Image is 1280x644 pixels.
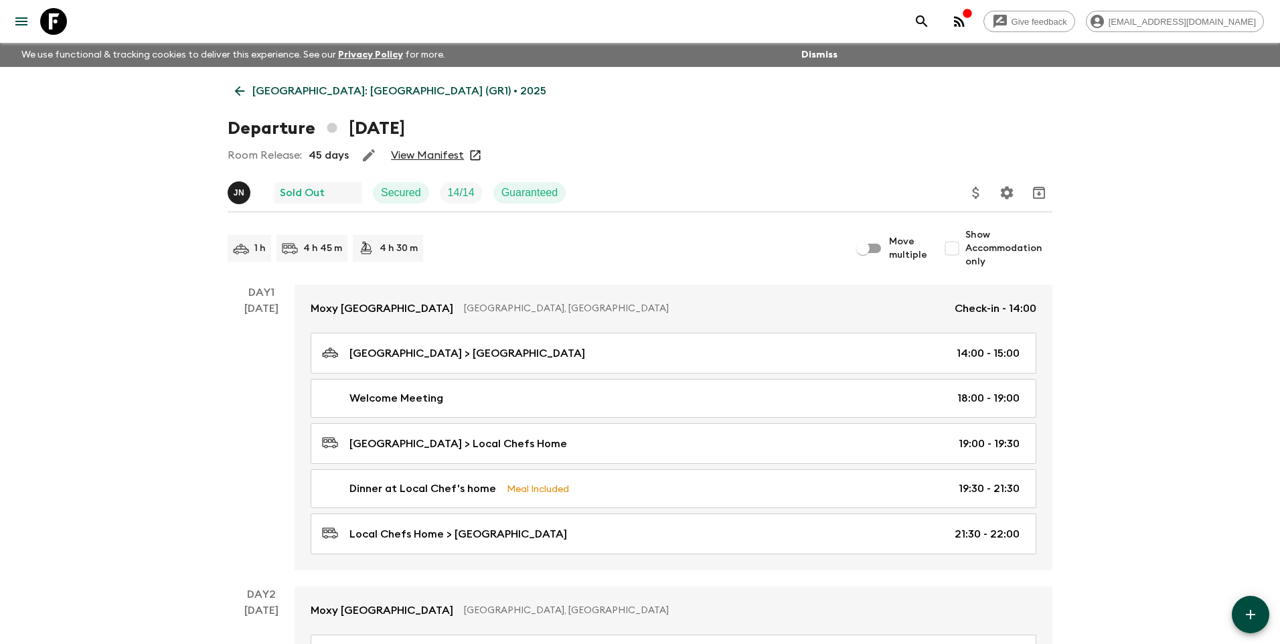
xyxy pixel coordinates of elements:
button: Settings [993,179,1020,206]
a: [GEOGRAPHIC_DATA] > [GEOGRAPHIC_DATA]14:00 - 15:00 [311,333,1036,374]
p: Meal Included [507,481,569,496]
div: Trip Fill [440,182,483,204]
p: 14 / 14 [448,185,475,201]
button: Dismiss [798,46,841,64]
a: Welcome Meeting18:00 - 19:00 [311,379,1036,418]
h1: Departure [DATE] [228,115,405,142]
p: Local Chefs Home > [GEOGRAPHIC_DATA] [349,526,567,542]
p: 18:00 - 19:00 [957,390,1020,406]
p: 1 h [254,242,266,255]
p: Day 1 [228,285,295,301]
p: J N [234,187,245,198]
button: Update Price, Early Bird Discount and Costs [963,179,989,206]
p: 21:30 - 22:00 [955,526,1020,542]
a: View Manifest [391,149,464,162]
p: Check-in - 14:00 [955,301,1036,317]
p: We use functional & tracking cookies to deliver this experience. See our for more. [16,43,451,67]
p: 4 h 30 m [380,242,418,255]
div: [DATE] [244,301,278,570]
p: [GEOGRAPHIC_DATA] > Local Chefs Home [349,436,567,452]
a: Dinner at Local Chef's homeMeal Included19:30 - 21:30 [311,469,1036,508]
div: [EMAIL_ADDRESS][DOMAIN_NAME] [1086,11,1264,32]
a: [GEOGRAPHIC_DATA]: [GEOGRAPHIC_DATA] (GR1) • 2025 [228,78,554,104]
p: Room Release: [228,147,302,163]
span: Move multiple [889,235,928,262]
p: [GEOGRAPHIC_DATA], [GEOGRAPHIC_DATA] [464,302,944,315]
p: 19:30 - 21:30 [959,481,1020,497]
p: 4 h 45 m [303,242,342,255]
a: Moxy [GEOGRAPHIC_DATA][GEOGRAPHIC_DATA], [GEOGRAPHIC_DATA]Check-in - 14:00 [295,285,1052,333]
a: Moxy [GEOGRAPHIC_DATA][GEOGRAPHIC_DATA], [GEOGRAPHIC_DATA] [295,586,1052,635]
a: [GEOGRAPHIC_DATA] > Local Chefs Home19:00 - 19:30 [311,423,1036,464]
p: Dinner at Local Chef's home [349,481,496,497]
button: Archive (Completed, Cancelled or Unsynced Departures only) [1026,179,1052,206]
p: Welcome Meeting [349,390,443,406]
a: Give feedback [983,11,1075,32]
p: Day 2 [228,586,295,602]
p: Secured [381,185,421,201]
div: Secured [373,182,429,204]
p: [GEOGRAPHIC_DATA] > [GEOGRAPHIC_DATA] [349,345,585,361]
span: Janita Nurmi [228,185,253,196]
p: Guaranteed [501,185,558,201]
p: Moxy [GEOGRAPHIC_DATA] [311,301,453,317]
p: 14:00 - 15:00 [957,345,1020,361]
p: [GEOGRAPHIC_DATA]: [GEOGRAPHIC_DATA] (GR1) • 2025 [252,83,546,99]
p: 45 days [309,147,349,163]
p: Sold Out [280,185,325,201]
button: menu [8,8,35,35]
a: Privacy Policy [338,50,403,60]
p: Moxy [GEOGRAPHIC_DATA] [311,602,453,619]
span: [EMAIL_ADDRESS][DOMAIN_NAME] [1101,17,1263,27]
p: [GEOGRAPHIC_DATA], [GEOGRAPHIC_DATA] [464,604,1026,617]
span: Give feedback [1004,17,1074,27]
button: search adventures [908,8,935,35]
a: Local Chefs Home > [GEOGRAPHIC_DATA]21:30 - 22:00 [311,513,1036,554]
p: 19:00 - 19:30 [959,436,1020,452]
button: JN [228,181,253,204]
span: Show Accommodation only [965,228,1052,268]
